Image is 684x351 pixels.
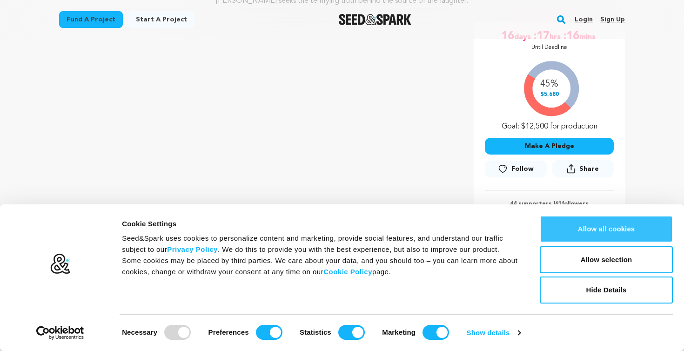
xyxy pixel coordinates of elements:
[579,164,599,174] span: Share
[531,44,567,51] p: Until Deadline
[552,160,614,177] button: Share
[50,253,71,275] img: logo
[300,328,331,336] strong: Statistics
[128,11,194,28] a: Start a project
[122,233,519,277] div: Seed&Spark uses cookies to personalize content and marketing, provide social features, and unders...
[511,164,534,174] span: Follow
[339,14,412,25] img: Seed&Spark Logo Dark Mode
[540,216,673,243] button: Allow all cookies
[540,277,673,304] button: Hide Details
[552,160,614,181] span: Share
[485,161,546,177] a: Follow
[20,326,101,340] a: Usercentrics Cookiebot - opens in a new window
[122,218,519,229] div: Cookie Settings
[382,328,416,336] strong: Marketing
[600,12,625,27] a: Sign up
[540,246,673,273] button: Allow selection
[167,245,218,253] a: Privacy Policy
[122,328,157,336] strong: Necessary
[485,200,614,208] p: 44 supporters | followers
[339,14,412,25] a: Seed&Spark Homepage
[323,268,372,276] a: Cookie Policy
[208,328,249,336] strong: Preferences
[575,12,593,27] a: Login
[555,201,562,207] span: 61
[467,326,521,340] a: Show details
[485,138,614,155] button: Make A Pledge
[59,11,123,28] a: Fund a project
